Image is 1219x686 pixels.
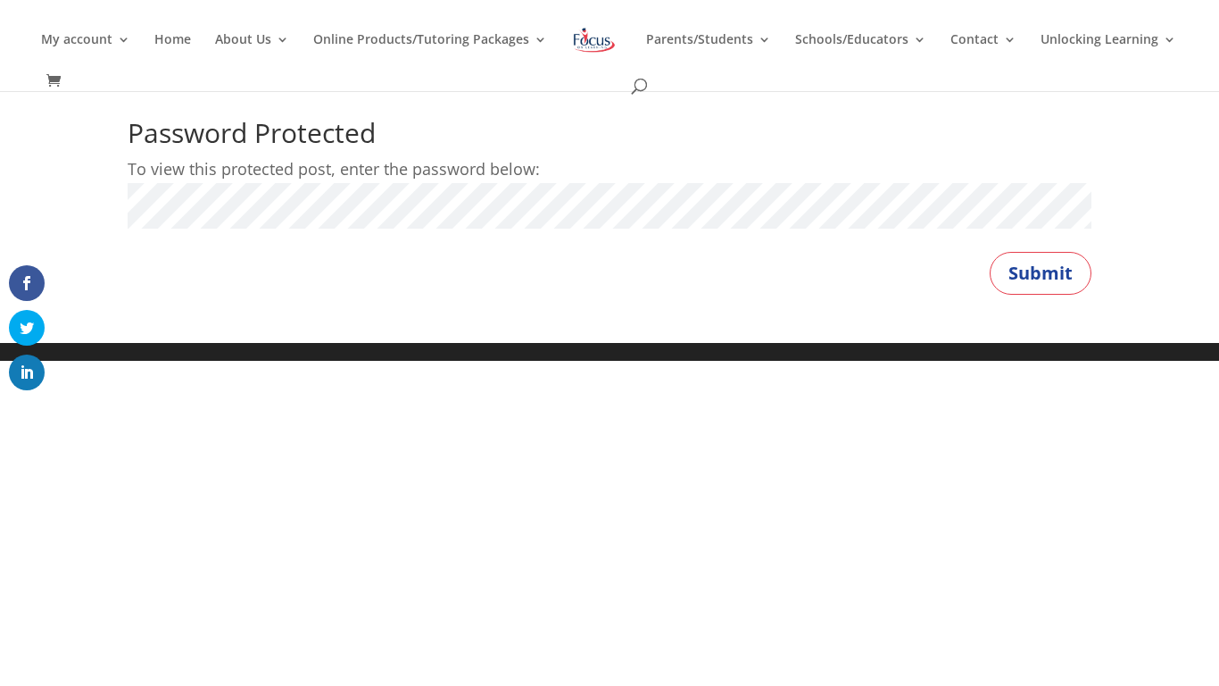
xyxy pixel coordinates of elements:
[950,33,1016,75] a: Contact
[313,33,547,75] a: Online Products/Tutoring Packages
[128,155,1091,183] p: To view this protected post, enter the password below:
[795,33,926,75] a: Schools/Educators
[1041,33,1176,75] a: Unlocking Learning
[154,33,191,75] a: Home
[128,120,1091,155] h1: Password Protected
[990,252,1091,295] button: Submit
[571,24,618,56] img: Focus on Learning
[646,33,771,75] a: Parents/Students
[41,33,130,75] a: My account
[215,33,289,75] a: About Us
